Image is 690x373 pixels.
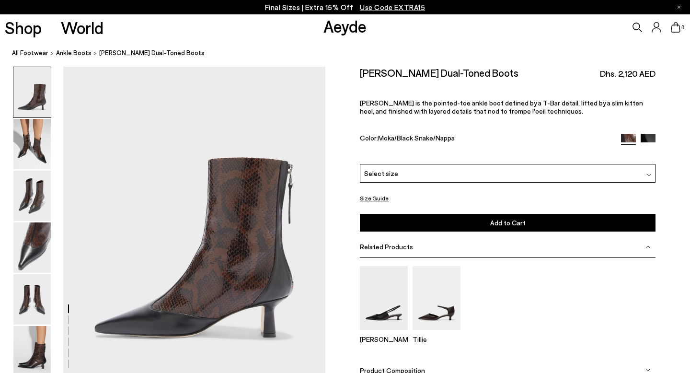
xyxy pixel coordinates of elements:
a: All Footwear [12,48,48,58]
img: Tillie Ankle Strap Pumps [413,266,460,330]
p: Final Sizes | Extra 15% Off [265,1,425,13]
h2: [PERSON_NAME] Dual-Toned Boots [360,67,518,79]
span: Moka/Black Snake/Nappa [378,134,455,142]
span: [PERSON_NAME] Dual-Toned Boots [99,48,205,58]
button: Add to Cart [360,214,655,232]
p: [PERSON_NAME] is the pointed-toe ankle boot defined by a T-Bar detail, lifted by a slim kitten he... [360,99,655,115]
span: Navigate to /collections/ss25-final-sizes [360,3,425,12]
span: Add to Cart [490,219,526,227]
a: Aeyde [323,16,367,36]
span: 0 [680,25,685,30]
img: svg%3E [645,245,650,249]
p: [PERSON_NAME] [360,336,408,344]
img: Sila Dual-Toned Boots - Image 1 [13,67,51,117]
a: Catrina Slingback Pumps [PERSON_NAME] [360,324,408,344]
a: Ankle Boots [56,48,92,58]
span: Related Products [360,243,413,251]
span: Dhs. 2,120 AED [600,68,655,80]
a: Shop [5,19,42,36]
a: World [61,19,103,36]
img: Catrina Slingback Pumps [360,266,408,330]
a: 0 [671,22,680,33]
img: Sila Dual-Toned Boots - Image 4 [13,222,51,273]
p: Tillie [413,336,460,344]
nav: breadcrumb [12,40,690,67]
img: Sila Dual-Toned Boots - Image 3 [13,171,51,221]
img: svg%3E [645,368,650,373]
img: svg%3E [646,173,651,178]
span: Select size [364,168,398,178]
button: Size Guide [360,192,389,204]
img: Sila Dual-Toned Boots - Image 5 [13,274,51,325]
span: Ankle Boots [56,49,92,57]
a: Tillie Ankle Strap Pumps Tillie [413,324,460,344]
div: Color: [360,134,611,145]
img: Sila Dual-Toned Boots - Image 2 [13,119,51,169]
